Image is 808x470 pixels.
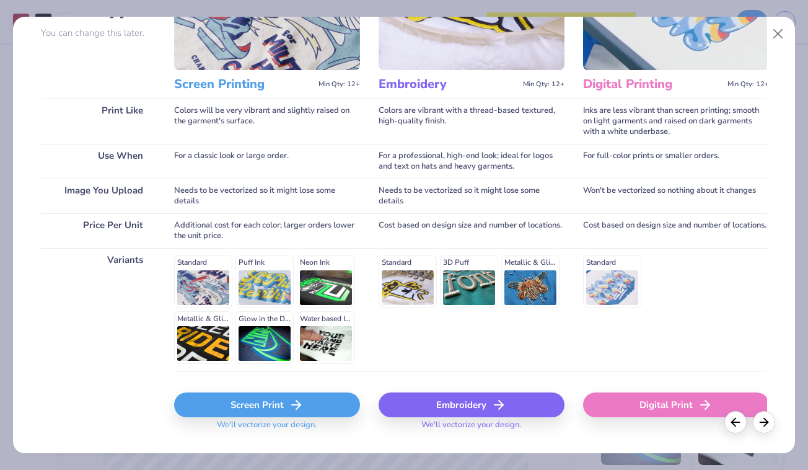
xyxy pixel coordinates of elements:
span: We'll vectorize your design. [416,420,526,438]
div: Won't be vectorized so nothing about it changes [583,179,769,213]
span: Min Qty: 12+ [523,80,564,89]
div: Cost based on design size and number of locations. [379,213,564,248]
span: Min Qty: 12+ [318,80,360,89]
div: Additional cost for each color; larger orders lower the unit price. [174,213,360,248]
div: Variants [41,248,156,371]
div: Inks are less vibrant than screen printing; smooth on light garments and raised on dark garments ... [583,99,769,144]
div: Price Per Unit [41,213,156,248]
div: For a classic look or large order. [174,144,360,179]
div: Colors are vibrant with a thread-based textured, high-quality finish. [379,99,564,144]
h3: Digital Printing [583,76,722,92]
p: You can change this later. [41,28,156,38]
div: For a professional, high-end look; ideal for logos and text on hats and heavy garments. [379,144,564,179]
div: Colors will be very vibrant and slightly raised on the garment's surface. [174,99,360,144]
div: Image You Upload [41,179,156,213]
h3: Embroidery [379,76,518,92]
div: For full-color prints or smaller orders. [583,144,769,179]
h3: Screen Printing [174,76,314,92]
div: Print Like [41,99,156,144]
div: Use When [41,144,156,179]
div: Needs to be vectorized so it might lose some details [174,179,360,213]
button: Close [766,22,790,46]
div: Digital Print [583,392,769,417]
div: Embroidery [379,392,564,417]
span: We'll vectorize your design. [212,420,322,438]
div: Screen Print [174,392,360,417]
div: Cost based on design size and number of locations. [583,213,769,248]
span: Min Qty: 12+ [727,80,769,89]
div: Needs to be vectorized so it might lose some details [379,179,564,213]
